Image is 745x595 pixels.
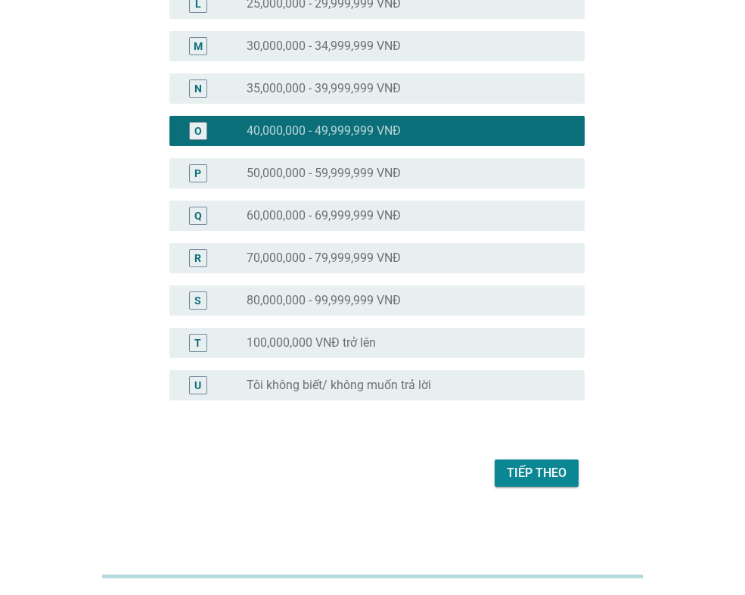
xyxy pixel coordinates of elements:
[495,459,579,487] button: Tiếp theo
[247,81,401,96] label: 35,000,000 - 39,999,999 VNĐ
[247,335,376,350] label: 100,000,000 VNĐ trở lên
[247,293,401,308] label: 80,000,000 - 99,999,999 VNĐ
[247,378,431,393] label: Tôi không biết/ không muốn trả lời
[247,251,401,266] label: 70,000,000 - 79,999,999 VNĐ
[194,207,202,223] div: Q
[247,39,401,54] label: 30,000,000 - 34,999,999 VNĐ
[194,292,201,308] div: S
[247,166,401,181] label: 50,000,000 - 59,999,999 VNĐ
[194,80,202,96] div: N
[194,377,201,393] div: U
[247,123,401,139] label: 40,000,000 - 49,999,999 VNĐ
[194,38,203,54] div: M
[247,208,401,223] label: 60,000,000 - 69,999,999 VNĐ
[194,335,201,350] div: T
[507,464,567,482] div: Tiếp theo
[194,250,201,266] div: R
[194,165,201,181] div: P
[194,123,202,139] div: O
